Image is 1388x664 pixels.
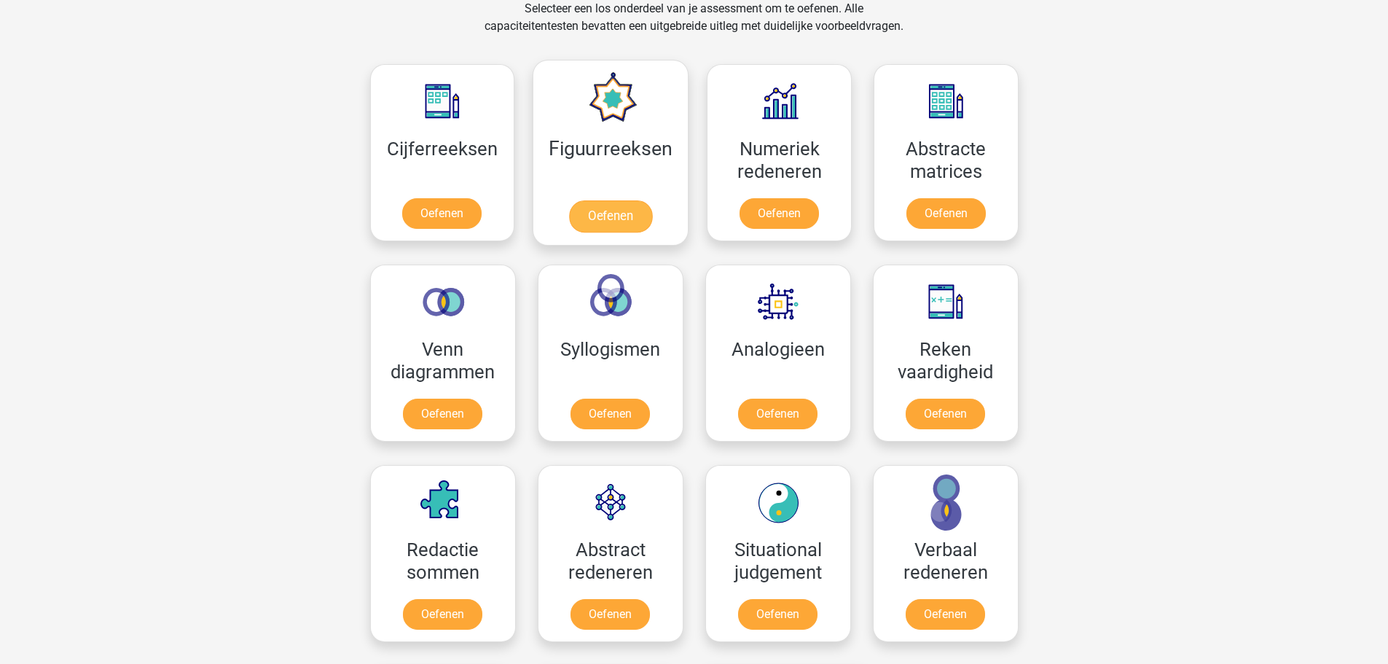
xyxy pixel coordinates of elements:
[738,599,817,630] a: Oefenen
[571,599,650,630] a: Oefenen
[906,399,985,429] a: Oefenen
[403,399,482,429] a: Oefenen
[740,198,819,229] a: Oefenen
[571,399,650,429] a: Oefenen
[906,198,986,229] a: Oefenen
[569,200,652,233] a: Oefenen
[738,399,817,429] a: Oefenen
[403,599,482,630] a: Oefenen
[402,198,482,229] a: Oefenen
[906,599,985,630] a: Oefenen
